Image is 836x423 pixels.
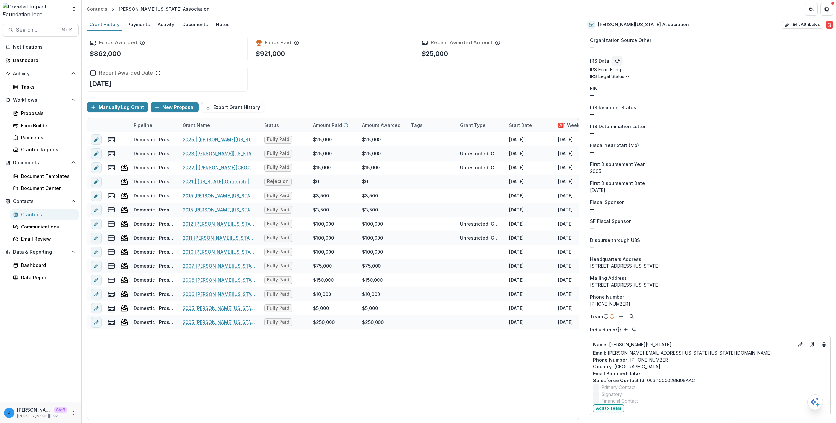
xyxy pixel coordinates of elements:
span: Fully Paid [267,277,289,283]
button: view-payments [107,206,115,214]
span: Fully Paid [267,165,289,170]
button: edit [91,162,102,173]
p: [DATE] [509,136,524,143]
div: Domestic | Prospects Pipeline [134,305,175,312]
div: $25,000 [362,150,381,157]
button: edit [91,317,102,328]
div: Domestic | Prospects Pipeline [134,248,175,255]
div: Domestic | Prospects Pipeline [134,178,175,185]
button: Open Workflows [3,95,79,105]
span: Fully Paid [267,319,289,325]
button: More [70,409,77,417]
p: -- [590,225,831,231]
button: edit [91,247,102,257]
div: Dashboard [21,262,73,269]
button: Edit Attributes [782,21,823,29]
div: Tags [407,118,456,132]
div: Domestic | Prospects Pipeline [134,277,175,283]
div: 🅰️1 Weekly Report Date [554,118,603,132]
div: Grantee Reports [21,146,73,153]
button: Open entity switcher [70,3,79,16]
span: First Disbursement Year [590,161,645,168]
span: Data & Reporting [13,249,68,255]
button: edit [91,303,102,313]
p: -- [590,43,831,50]
span: Fully Paid [267,235,289,241]
a: Grant History [87,18,122,31]
div: [DATE] [558,319,573,326]
a: Dashboard [3,55,79,66]
button: Edit [796,340,804,348]
p: [DATE] [509,234,524,241]
div: [DATE] [558,277,573,283]
p: [DATE] [509,164,524,171]
div: [DATE] [558,248,573,255]
a: 2021 | [US_STATE] Outreach | Direct Ask $25K [183,178,256,185]
button: New Proposal [151,102,199,112]
div: -- [590,206,831,212]
div: $3,500 [362,206,378,213]
button: view-payments [107,318,115,326]
span: Signatory [602,391,622,398]
div: Tags [407,122,426,128]
div: Start Date [505,118,554,132]
div: Notes [213,20,232,29]
div: $10,000 [313,291,331,297]
h2: Funds Paid [265,40,291,46]
span: Phone Number : [593,357,629,363]
div: Email Review [21,235,73,242]
p: [DATE] [509,277,524,283]
p: [DATE] [509,150,524,157]
div: Proposals [21,110,73,117]
span: Fiscal Sponsor [590,199,624,206]
p: Individuals [590,326,615,333]
div: [DATE] [558,136,573,143]
a: 2006 [PERSON_NAME][US_STATE] Association 3/23/ Fundraising Dinner [183,291,256,297]
p: -- [590,149,831,156]
img: Dovetail Impact Foundation logo [3,3,67,16]
div: Amount Awarded [358,122,405,128]
p: [DATE] [509,248,524,255]
span: Fully Paid [267,221,289,227]
span: IRS Determination Letter [590,123,646,130]
div: Domestic | Prospects Pipeline [134,234,175,241]
span: Organization Source Other [590,37,651,43]
span: Activity [13,71,68,76]
span: SF Fiscal Sponsor [590,218,631,225]
div: Dashboard [13,57,73,64]
button: Manually Log Grant [87,102,148,112]
div: $100,000 [362,248,383,255]
span: Workflows [13,97,68,103]
div: $75,000 [313,262,332,269]
a: 2007 [PERSON_NAME][US_STATE] Association [DEMOGRAPHIC_DATA] Tool Kit [183,262,256,269]
p: IRS Data [590,58,609,64]
span: Salesforce Contact Id : [593,378,646,383]
span: IRS Recipient Status [590,104,636,111]
span: First Disbursement Date [590,180,645,187]
h2: [PERSON_NAME][US_STATE] Association [598,22,689,27]
div: [STREET_ADDRESS][US_STATE] [590,281,831,288]
p: [PERSON_NAME][EMAIL_ADDRESS][DOMAIN_NAME] [17,406,52,413]
span: Fully Paid [267,263,289,269]
span: Documents [13,160,68,166]
button: Deletes [820,340,828,348]
div: Activity [155,20,177,29]
a: Activity [155,18,177,31]
p: Amount Paid [313,122,342,128]
div: [DATE] [558,305,573,312]
div: Domestic | Prospects Pipeline [134,291,175,297]
button: Search... [3,24,79,37]
p: EIN [590,85,598,92]
div: $100,000 [362,234,383,241]
p: false [593,370,828,377]
button: view-payments [107,276,115,284]
button: Open Documents [3,158,79,168]
div: Grant Name [179,118,260,132]
a: Communications [10,221,79,232]
p: [PERSON_NAME][EMAIL_ADDRESS][DOMAIN_NAME] [17,413,67,419]
div: ⌘ + K [60,26,73,34]
p: $862,000 [90,49,121,59]
a: Email Review [10,233,79,244]
button: view-payments [107,150,115,158]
